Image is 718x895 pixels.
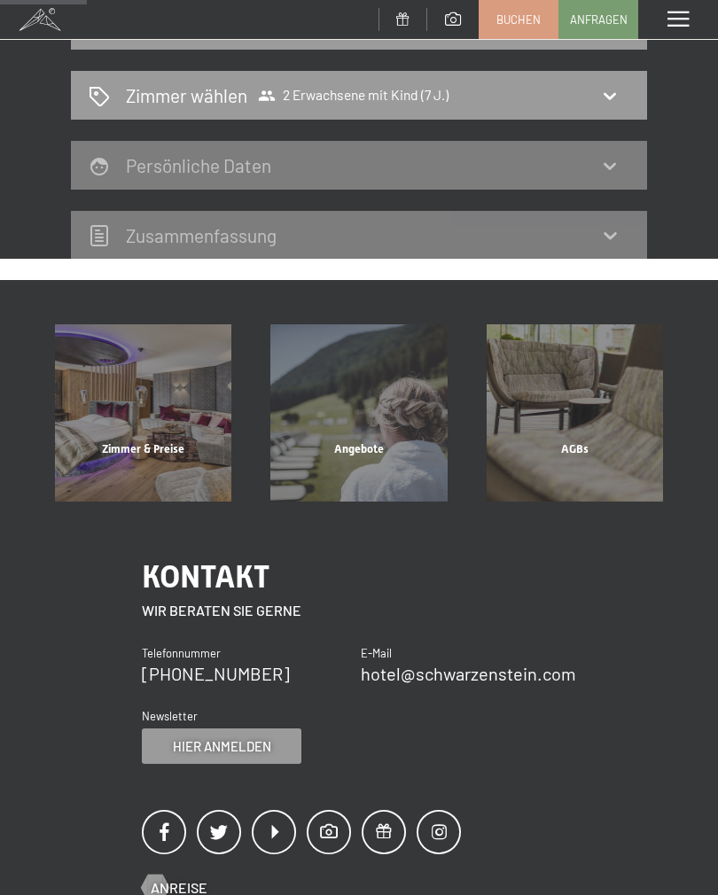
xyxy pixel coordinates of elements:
span: Telefonnummer [142,646,221,660]
a: Buchung AGBs [467,324,683,501]
span: E-Mail [361,646,392,660]
a: Buchung Zimmer & Preise [35,324,251,501]
span: Zimmer & Preise [102,442,184,455]
span: 2 Erwachsene mit Kind (7 J.) [258,87,449,105]
span: Angebote [334,442,384,455]
span: Hier anmelden [173,737,271,756]
a: Anfragen [559,1,637,38]
h2: Zusammen­fassung [126,224,277,246]
a: hotel@schwarzenstein.com [361,663,576,684]
a: Buchen [480,1,558,38]
span: Anfragen [570,12,628,27]
span: Wir beraten Sie gerne [142,602,301,619]
span: AGBs [561,442,589,455]
h2: Zimmer wählen [126,82,247,108]
span: Kontakt [142,558,269,595]
span: Newsletter [142,709,198,723]
a: Buchung Angebote [251,324,466,501]
span: Buchen [496,12,541,27]
a: [PHONE_NUMBER] [142,663,290,684]
h2: Persönliche Daten [126,154,271,176]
